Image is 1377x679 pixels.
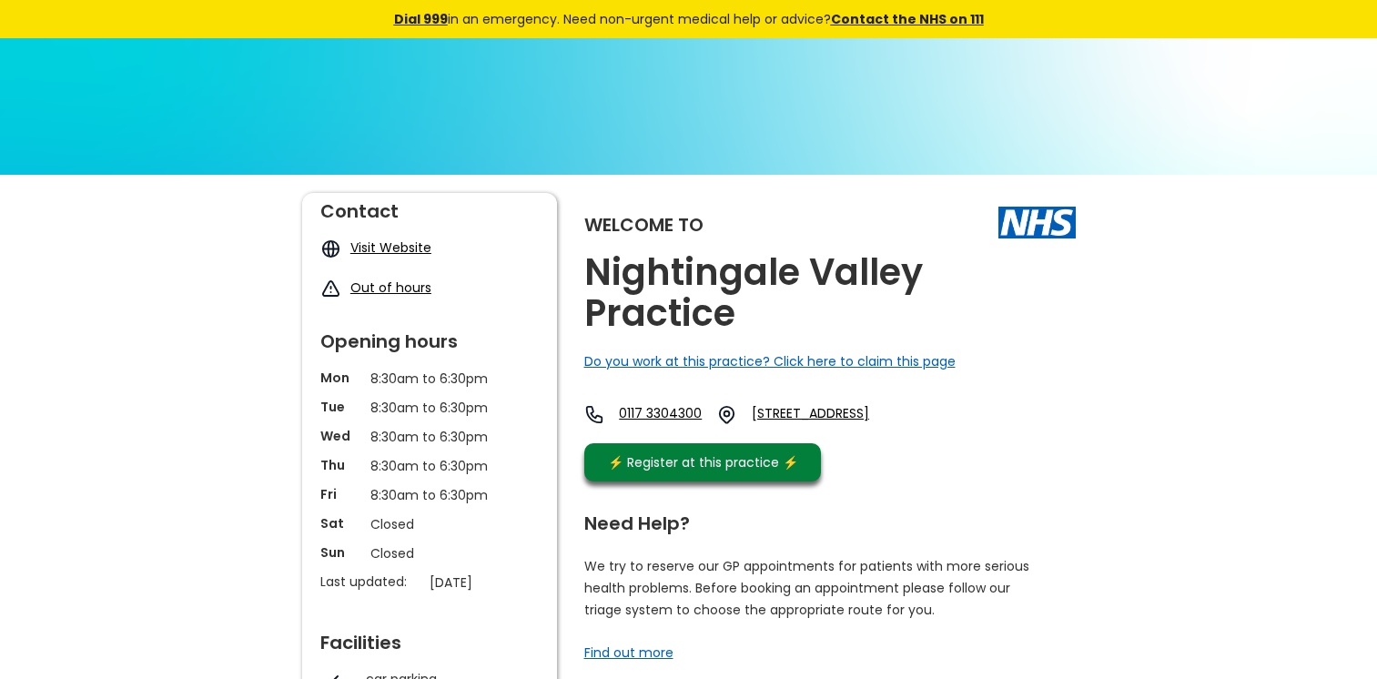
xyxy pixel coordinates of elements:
p: Wed [320,427,361,445]
img: telephone icon [584,404,605,425]
h2: Nightingale Valley Practice [584,252,1076,334]
p: 8:30am to 6:30pm [370,398,489,418]
a: Contact the NHS on 111 [831,10,984,28]
a: Visit Website [350,238,431,257]
p: Sun [320,543,361,562]
div: Facilities [320,624,539,652]
a: Out of hours [350,279,431,297]
img: exclamation icon [320,279,341,299]
div: Opening hours [320,323,539,350]
p: Last updated: [320,573,420,591]
div: Welcome to [584,216,704,234]
p: Closed [370,543,489,563]
p: Fri [320,485,361,503]
div: ⚡️ Register at this practice ⚡️ [599,452,808,472]
img: The NHS logo [998,207,1076,238]
p: 8:30am to 6:30pm [370,369,489,389]
img: globe icon [320,238,341,259]
a: Find out more [584,644,673,662]
p: Mon [320,369,361,387]
p: Tue [320,398,361,416]
p: [DATE] [430,573,548,593]
img: practice location icon [716,404,737,425]
div: Need Help? [584,505,1058,532]
p: Closed [370,514,489,534]
div: in an emergency. Need non-urgent medical help or advice? [270,9,1108,29]
p: We try to reserve our GP appointments for patients with more serious health problems. Before book... [584,555,1030,621]
p: 8:30am to 6:30pm [370,456,489,476]
p: 8:30am to 6:30pm [370,427,489,447]
p: Sat [320,514,361,532]
a: [STREET_ADDRESS] [752,404,917,425]
div: Contact [320,193,539,220]
p: Thu [320,456,361,474]
a: ⚡️ Register at this practice ⚡️ [584,443,821,481]
p: 8:30am to 6:30pm [370,485,489,505]
a: 0117 3304300 [619,404,702,425]
a: Do you work at this practice? Click here to claim this page [584,352,956,370]
a: Dial 999 [394,10,448,28]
